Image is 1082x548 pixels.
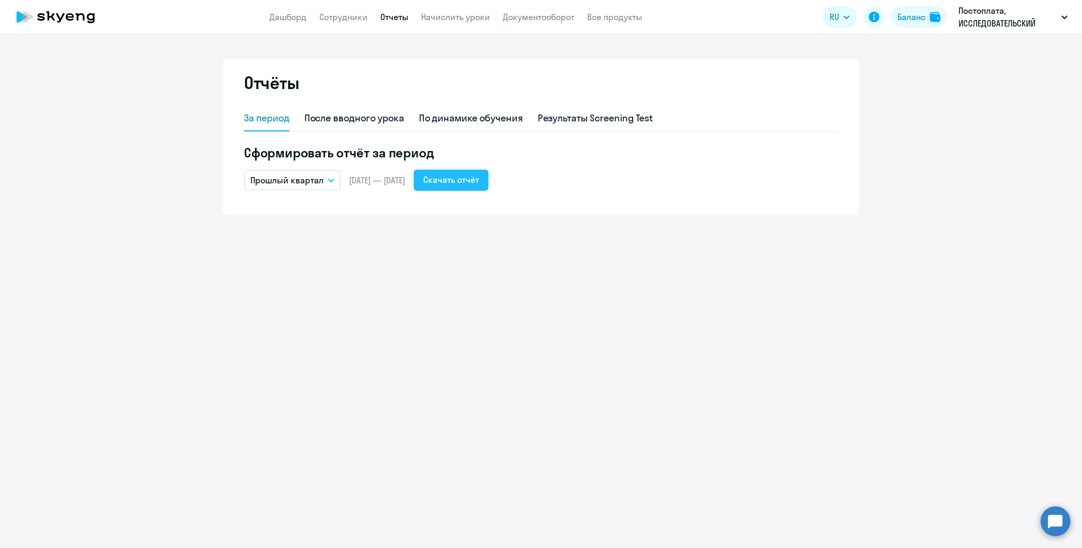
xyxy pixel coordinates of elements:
[419,111,523,125] div: По динамике обучения
[503,12,574,22] a: Документооборот
[587,12,642,22] a: Все продукты
[244,72,299,93] h2: Отчёты
[244,111,290,125] div: За период
[822,6,857,28] button: RU
[897,11,926,23] div: Баланс
[421,12,490,22] a: Начислить уроки
[538,111,653,125] div: Результаты Screening Test
[244,144,838,161] h5: Сформировать отчёт за период
[830,11,839,23] span: RU
[958,4,1057,30] p: Постоплата, ИССЛЕДОВАТЕЛЬСКИЙ ЦЕНТР [GEOGRAPHIC_DATA], ООО
[380,12,408,22] a: Отчеты
[423,173,479,186] div: Скачать отчёт
[319,12,368,22] a: Сотрудники
[930,12,940,22] img: balance
[304,111,404,125] div: После вводного урока
[244,170,341,190] button: Прошлый квартал
[414,170,488,191] button: Скачать отчёт
[250,174,324,187] p: Прошлый квартал
[891,6,947,28] button: Балансbalance
[953,4,1073,30] button: Постоплата, ИССЛЕДОВАТЕЛЬСКИЙ ЦЕНТР [GEOGRAPHIC_DATA], ООО
[349,174,405,186] span: [DATE] — [DATE]
[269,12,307,22] a: Дашборд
